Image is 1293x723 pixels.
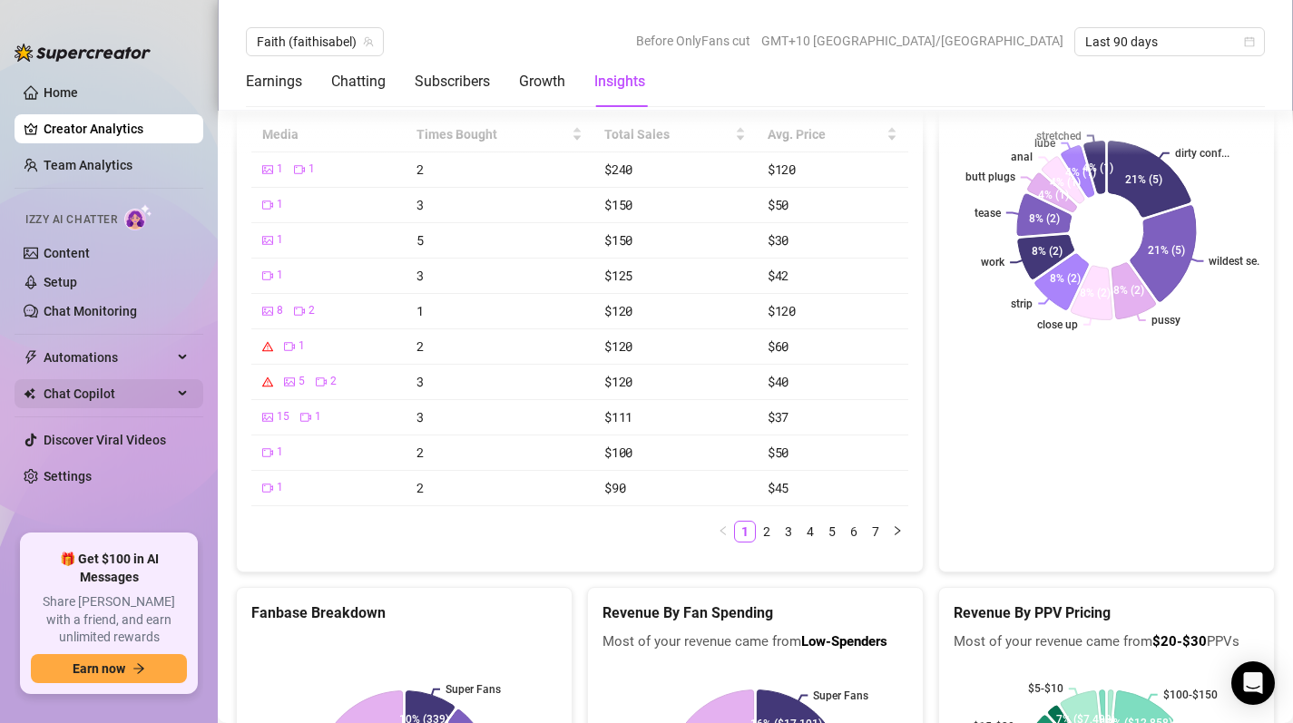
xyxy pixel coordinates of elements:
span: 2 [309,302,315,319]
span: picture [262,412,273,423]
button: left [712,521,734,542]
span: $150 [604,196,632,213]
th: Total Sales [593,117,757,152]
b: Low-Spenders [801,633,887,650]
span: Chat Copilot [44,379,172,408]
div: Earnings [246,71,302,93]
a: 6 [844,522,864,542]
li: Previous Page [712,521,734,542]
img: Chat Copilot [24,387,35,400]
li: 7 [865,521,886,542]
span: Before OnlyFans cut [636,27,750,54]
span: 1 [277,444,283,461]
span: 2 [416,161,424,178]
span: 🎁 Get $100 in AI Messages [31,551,187,586]
text: butt plugs [965,171,1015,183]
button: Earn nowarrow-right [31,654,187,683]
span: $60 [768,337,789,355]
span: $120 [604,302,632,319]
span: $120 [604,337,632,355]
span: Faith (faithisabel) [257,28,373,55]
span: calendar [1244,36,1255,47]
text: pussy [1151,314,1180,327]
a: 2 [757,522,777,542]
span: $111 [604,408,632,425]
span: 3 [416,267,424,284]
span: $90 [604,479,625,496]
span: 8 [277,302,283,319]
span: video-camera [262,200,273,210]
text: tease [975,206,1002,219]
span: Most of your revenue came from PPVs [954,631,1259,653]
span: $40 [768,373,789,390]
a: Chat Monitoring [44,304,137,318]
span: $37 [768,408,789,425]
text: Super Fans [446,682,501,695]
h5: Fanbase Breakdown [251,602,557,624]
a: Creator Analytics [44,114,189,143]
div: Insights [594,71,645,93]
span: 15 [277,408,289,425]
li: 5 [821,521,843,542]
text: wildest se... [1209,254,1265,267]
span: $120 [604,373,632,390]
span: $100 [604,444,632,461]
span: 2 [416,479,424,496]
a: Settings [44,469,92,484]
span: 5 [416,231,424,249]
span: 2 [330,373,337,390]
span: 3 [416,196,424,213]
span: $30 [768,231,789,249]
th: Media [251,117,406,152]
span: 2 [416,444,424,461]
img: logo-BBDzfeDw.svg [15,44,151,62]
span: video-camera [284,341,295,352]
a: Team Analytics [44,158,132,172]
h5: Revenue By PPV Pricing [954,602,1259,624]
span: 1 [416,302,424,319]
div: Subscribers [415,71,490,93]
span: picture [262,235,273,246]
text: dirty conf... [1175,146,1229,159]
span: $125 [604,267,632,284]
span: picture [262,306,273,317]
span: warning [262,337,273,355]
span: video-camera [262,447,273,458]
button: right [886,521,908,542]
b: $20-$30 [1152,633,1207,650]
text: close up [1037,318,1078,330]
span: $50 [768,444,789,461]
a: Content [44,246,90,260]
span: picture [262,164,273,175]
span: video-camera [262,483,273,493]
div: Chatting [331,71,386,93]
a: 4 [800,522,820,542]
span: $50 [768,196,789,213]
text: $5-$10 [1028,683,1063,696]
span: Last 90 days [1085,28,1254,55]
span: $120 [768,161,796,178]
a: 5 [822,522,842,542]
text: $100-$150 [1163,689,1218,701]
text: lube [1034,136,1056,149]
span: 1 [309,161,315,178]
div: Open Intercom Messenger [1231,661,1275,705]
span: 1 [277,231,283,249]
span: $42 [768,267,789,284]
span: $45 [768,479,789,496]
span: 1 [299,337,305,355]
h5: Revenue By Fan Spending [602,602,908,624]
li: 2 [756,521,778,542]
span: video-camera [294,306,305,317]
text: work [981,256,1005,269]
text: strip [1011,297,1033,309]
text: anal [1011,151,1033,163]
a: 7 [866,522,886,542]
span: arrow-right [132,662,145,675]
li: 4 [799,521,821,542]
span: GMT+10 [GEOGRAPHIC_DATA]/[GEOGRAPHIC_DATA] [761,27,1063,54]
img: AI Chatter [124,204,152,230]
span: Earn now [73,661,125,676]
span: video-camera [294,164,305,175]
span: Share [PERSON_NAME] with a friend, and earn unlimited rewards [31,593,187,647]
